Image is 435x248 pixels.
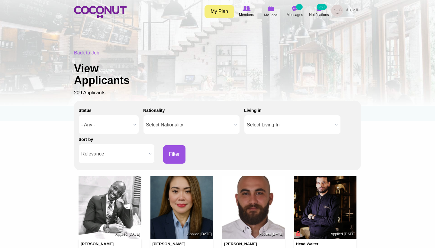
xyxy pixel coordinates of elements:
[222,176,285,239] img: Charbel Haddad's picture
[81,242,116,246] h4: [PERSON_NAME]
[243,6,250,11] img: Browse Members
[146,115,232,135] span: Select Nationality
[295,230,301,237] span: Connect to Unlock the Profile
[81,115,131,135] span: - Any -
[343,5,361,17] a: العربية
[296,4,303,10] small: 2
[292,6,298,11] img: Messages
[307,5,331,18] a: Notifications Notifications 759
[283,5,307,18] a: Messages Messages 2
[79,136,93,142] label: Sort by
[224,242,259,246] h4: [PERSON_NAME]
[74,50,361,96] div: 209 Applicants
[74,6,127,18] img: Home
[150,176,213,239] img: Amelia Miranda's picture
[259,5,283,19] a: My Jobs My Jobs
[287,12,303,18] span: Messages
[294,176,357,239] img: Fakher Zaman's picture
[81,144,147,164] span: Relevance
[267,6,274,11] img: My Jobs
[79,107,92,113] label: Status
[143,107,165,113] label: Nationality
[74,50,99,55] a: Back to Job
[163,145,185,164] button: Filter
[234,5,259,18] a: Browse Members Members
[244,107,262,113] label: Living in
[153,242,188,246] h4: [PERSON_NAME]
[247,115,333,135] span: Select Living In
[264,12,278,18] span: My Jobs
[317,6,322,11] img: Notifications
[74,63,150,86] h1: View Applicants
[239,12,254,18] span: Members
[205,5,234,18] a: My Plan
[309,12,329,18] span: Notifications
[317,4,327,10] small: 759
[79,176,141,239] img: Kevin Samuriwo's picture
[296,242,331,246] h4: Head Waiter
